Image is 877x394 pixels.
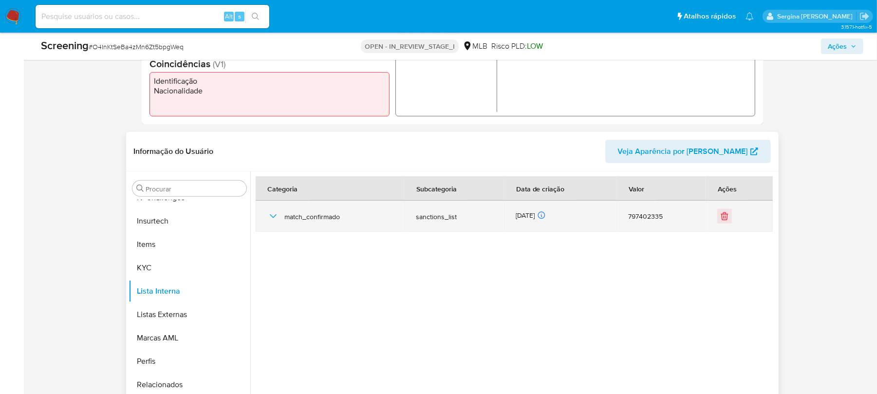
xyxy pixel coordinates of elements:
span: Atalhos rápidos [684,11,736,21]
button: Marcas AML [129,326,250,350]
span: LOW [527,40,543,52]
p: OPEN - IN_REVIEW_STAGE_I [361,39,459,53]
a: Sair [859,11,870,21]
input: Procurar [146,185,243,193]
span: Risco PLD: [491,41,543,52]
button: Veja Aparência por [PERSON_NAME] [605,140,771,163]
a: Notificações [746,12,754,20]
button: Perfis [129,350,250,373]
button: Ações [821,38,863,54]
button: Items [129,233,250,256]
button: Procurar [136,185,144,192]
span: Veja Aparência por [PERSON_NAME] [618,140,748,163]
button: KYC [129,256,250,280]
button: Lista Interna [129,280,250,303]
div: MLB [463,41,487,52]
span: s [238,12,241,21]
button: Listas Externas [129,303,250,326]
button: search-icon [245,10,265,23]
span: 3.157.1-hotfix-5 [841,23,872,31]
input: Pesquise usuários ou casos... [36,10,269,23]
span: # O4InKtSeBa4zMn6Zt5bpgWeq [89,42,184,52]
p: sergina.neta@mercadolivre.com [777,12,856,21]
button: Insurtech [129,209,250,233]
span: Alt [225,12,233,21]
span: Ações [828,38,847,54]
h1: Informação do Usuário [134,147,214,156]
b: Screening [41,38,89,53]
